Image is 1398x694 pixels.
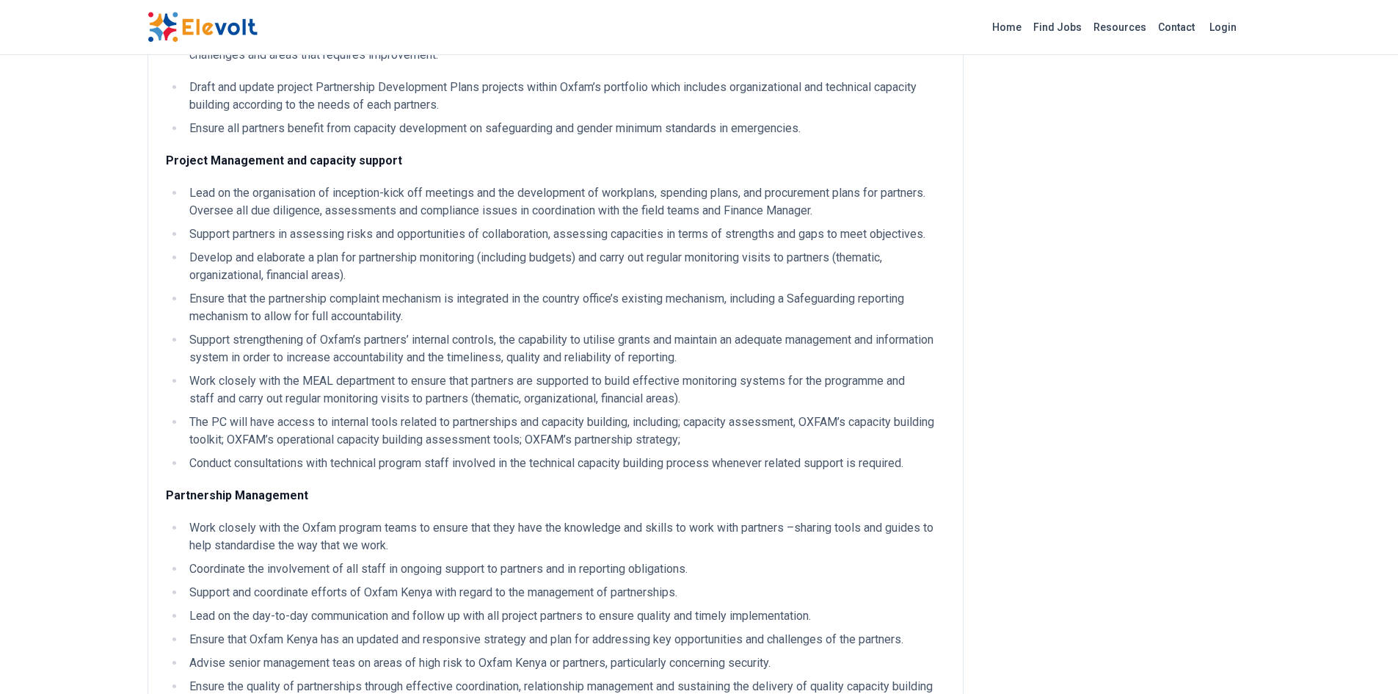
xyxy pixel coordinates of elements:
iframe: Advertisement [987,48,1251,254]
li: Lead on the organisation of inception-kick off meetings and the development of workplans, spendin... [185,184,945,220]
li: Ensure that Oxfam Kenya has an updated and responsive strategy and plan for addressing key opport... [185,631,945,648]
li: Work closely with the Oxfam program teams to ensure that they have the knowledge and skills to wo... [185,519,945,554]
a: Contact [1152,15,1201,39]
li: Draft and update project Partnership Development Plans projects within Oxfam’s portfolio which in... [185,79,945,114]
li: Ensure that the partnership complaint mechanism is integrated in the country office’s existing me... [185,290,945,325]
li: Lead on the day-to-day communication and follow up with all project partners to ensure quality an... [185,607,945,625]
li: Support strengthening of Oxfam’s partners’ internal controls, the capability to utilise grants an... [185,331,945,366]
iframe: Chat Widget [1325,623,1398,694]
li: Advise senior management teas on areas of high risk to Oxfam Kenya or partners, particularly conc... [185,654,945,672]
li: Conduct consultations with technical program staff involved in the technical capacity building pr... [185,455,945,472]
strong: Partnership Management [166,488,308,502]
iframe: Advertisement [987,272,1251,477]
a: Find Jobs [1027,15,1088,39]
li: Support partners in assessing risks and opportunities of collaboration, assessing capacities in t... [185,225,945,243]
li: Coordinate the involvement of all staff in ongoing support to partners and in reporting obligations. [185,560,945,578]
a: Home [986,15,1027,39]
li: Ensure all partners benefit from capacity development on safeguarding and gender minimum standard... [185,120,945,137]
li: Develop and elaborate a plan for partnership monitoring (including budgets) and carry out regular... [185,249,945,284]
li: Work closely with the MEAL department to ensure that partners are supported to build effective mo... [185,372,945,408]
a: Login [1201,12,1245,42]
li: Support and coordinate efforts of Oxfam Kenya with regard to the management of partnerships. [185,584,945,601]
img: Elevolt [148,12,258,43]
a: Resources [1088,15,1152,39]
strong: Project Management and capacity support [166,153,402,167]
li: The PC will have access to internal tools related to partnerships and capacity building, includin... [185,413,945,449]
